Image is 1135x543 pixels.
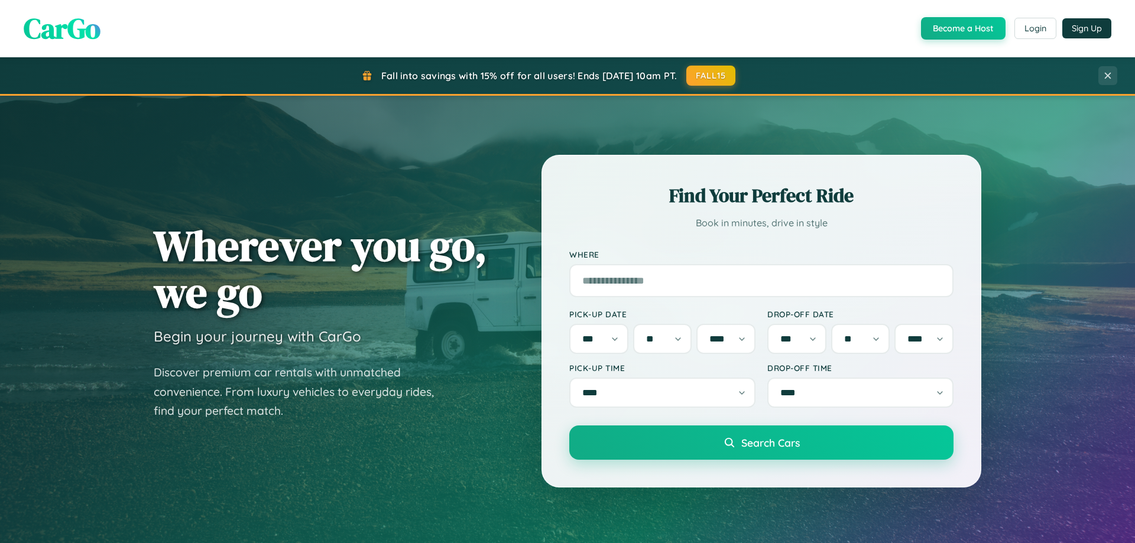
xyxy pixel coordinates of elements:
button: FALL15 [686,66,736,86]
button: Sign Up [1062,18,1111,38]
h2: Find Your Perfect Ride [569,183,954,209]
span: CarGo [24,9,100,48]
label: Where [569,249,954,259]
h3: Begin your journey with CarGo [154,327,361,345]
label: Drop-off Time [767,363,954,373]
button: Become a Host [921,17,1006,40]
span: Fall into savings with 15% off for all users! Ends [DATE] 10am PT. [381,70,677,82]
label: Pick-up Date [569,309,755,319]
span: Search Cars [741,436,800,449]
p: Book in minutes, drive in style [569,214,954,232]
label: Pick-up Time [569,363,755,373]
h1: Wherever you go, we go [154,222,487,316]
p: Discover premium car rentals with unmatched convenience. From luxury vehicles to everyday rides, ... [154,363,449,421]
label: Drop-off Date [767,309,954,319]
button: Search Cars [569,425,954,460]
button: Login [1014,18,1056,39]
